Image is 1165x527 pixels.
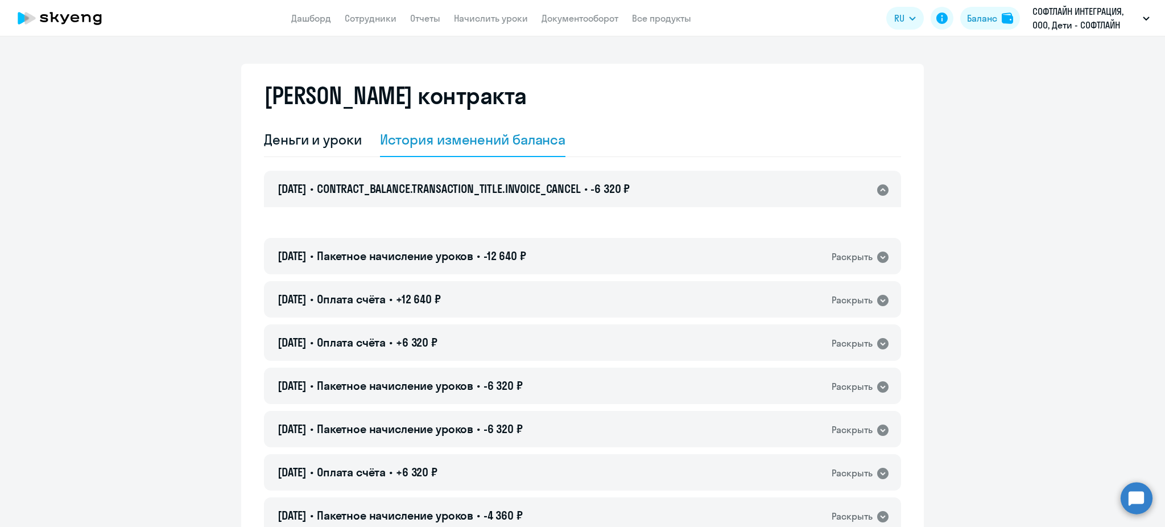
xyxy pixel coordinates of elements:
span: • [310,508,313,522]
span: Пакетное начисление уроков [317,508,473,522]
a: Сотрудники [345,13,396,24]
span: • [310,465,313,479]
span: • [310,292,313,306]
a: Документооборот [542,13,618,24]
span: -6 320 ₽ [484,378,523,393]
button: Балансbalance [960,7,1020,30]
span: • [477,378,480,393]
span: +6 320 ₽ [396,465,437,479]
p: СОФТЛАЙН ИНТЕГРАЦИЯ, ООО, Дети - СОФТЛАЙН ИНТЕГРАЦИЯ Соц. пакет [1032,5,1138,32]
span: • [389,465,393,479]
span: • [477,249,480,263]
span: -6 320 ₽ [484,422,523,436]
a: Начислить уроки [454,13,528,24]
span: • [584,182,588,196]
span: • [310,249,313,263]
span: • [389,292,393,306]
span: • [310,378,313,393]
div: Раскрыть [832,250,873,264]
span: Оплата счёта [317,465,386,479]
span: • [310,182,313,196]
span: • [310,335,313,349]
span: -4 360 ₽ [484,508,523,522]
img: balance [1002,13,1013,24]
div: Раскрыть [832,466,873,480]
button: СОФТЛАЙН ИНТЕГРАЦИЯ, ООО, Дети - СОФТЛАЙН ИНТЕГРАЦИЯ Соц. пакет [1027,5,1155,32]
span: Пакетное начисление уроков [317,249,473,263]
span: [DATE] [278,335,307,349]
span: +12 640 ₽ [396,292,441,306]
div: Раскрыть [832,509,873,524]
span: [DATE] [278,249,307,263]
span: [DATE] [278,465,307,479]
span: [DATE] [278,508,307,522]
a: Отчеты [410,13,440,24]
span: Оплата счёта [317,292,386,306]
button: RU [886,7,924,30]
span: Пакетное начисление уроков [317,422,473,436]
h2: [PERSON_NAME] контракта [264,82,527,109]
div: Раскрыть [832,423,873,437]
span: • [477,508,480,522]
a: Дашборд [291,13,331,24]
span: • [477,422,480,436]
span: [DATE] [278,422,307,436]
span: CONTRACT_BALANCE.TRANSACTION_TITLE.INVOICE_CANCEL [317,182,581,196]
span: [DATE] [278,182,307,196]
div: Раскрыть [832,336,873,351]
div: Раскрыть [832,380,873,394]
span: -6 320 ₽ [590,182,630,196]
span: +6 320 ₽ [396,335,437,349]
a: Все продукты [632,13,691,24]
span: Пакетное начисление уроков [317,378,473,393]
span: Оплата счёта [317,335,386,349]
div: Деньги и уроки [264,130,362,149]
span: -12 640 ₽ [484,249,526,263]
span: • [389,335,393,349]
div: Баланс [967,11,997,25]
span: • [310,422,313,436]
span: [DATE] [278,378,307,393]
span: [DATE] [278,292,307,306]
div: История изменений баланса [380,130,566,149]
div: Раскрыть [832,293,873,307]
span: RU [894,11,904,25]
